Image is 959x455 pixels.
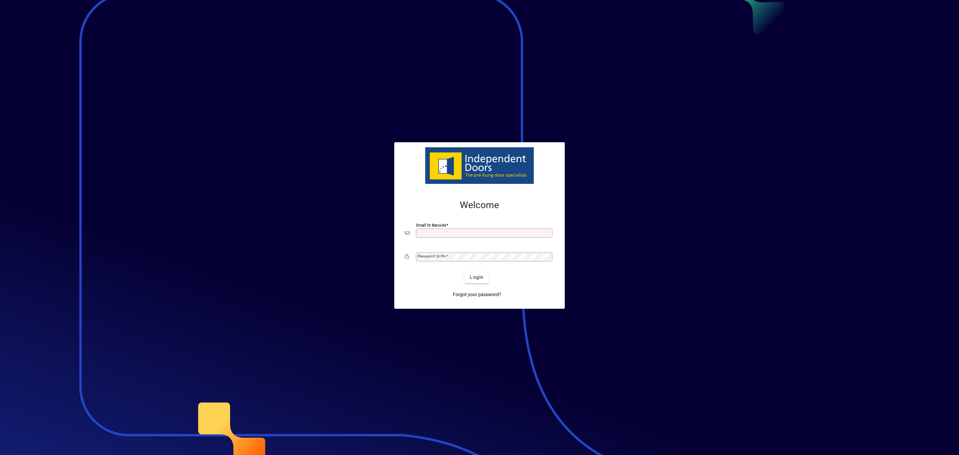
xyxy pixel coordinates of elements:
[418,254,446,258] mat-label: Password or Pin
[470,274,483,281] span: Login
[465,271,489,283] button: Login
[450,289,504,301] a: Forgot your password?
[453,291,501,298] span: Forgot your password?
[416,223,446,227] mat-label: Email or Barcode
[405,200,554,211] h2: Welcome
